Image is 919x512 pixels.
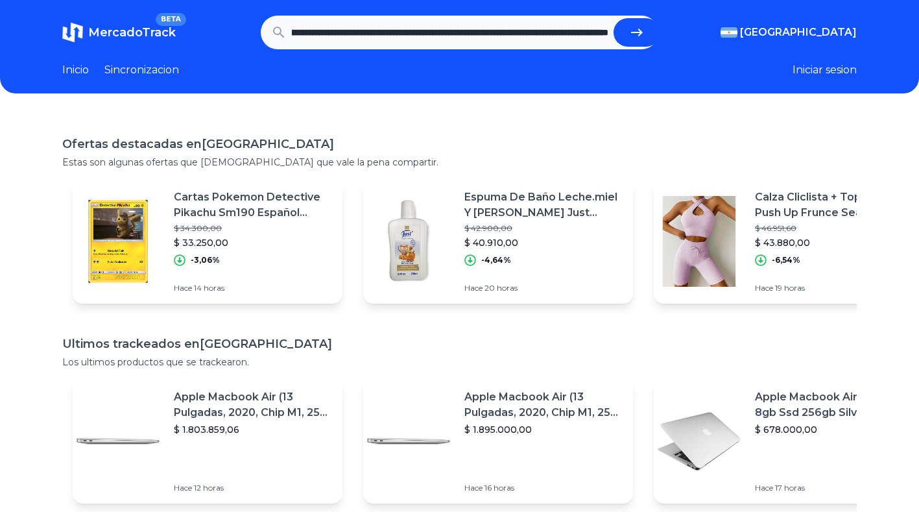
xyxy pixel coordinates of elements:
[62,356,857,369] p: Los ultimos productos que se trackearon.
[174,423,332,436] p: $ 1.803.859,06
[740,25,857,40] span: [GEOGRAPHIC_DATA]
[464,389,623,421] p: Apple Macbook Air (13 Pulgadas, 2020, Chip M1, 256 Gb De Ssd, 8 Gb De Ram) - Plata
[174,236,332,249] p: $ 33.250,00
[721,27,737,38] img: Argentina
[363,196,454,287] img: Featured image
[755,189,913,221] p: Calza Cliclista + Top Armado Push Up Frunce Seamless 031
[62,22,176,43] a: MercadoTrackBETA
[464,236,623,249] p: $ 40.910,00
[73,396,163,487] img: Featured image
[464,283,623,293] p: Hace 20 horas
[772,255,800,265] p: -6,54%
[62,135,857,153] h1: Ofertas destacadas en [GEOGRAPHIC_DATA]
[174,223,332,234] p: $ 34.300,00
[721,25,857,40] button: [GEOGRAPHIC_DATA]
[73,379,342,504] a: Featured imageApple Macbook Air (13 Pulgadas, 2020, Chip M1, 256 Gb De Ssd, 8 Gb De Ram) - Plata$...
[755,389,913,421] p: Apple Macbook Air 13 Core I5 8gb Ssd 256gb Silver
[481,255,511,265] p: -4,64%
[755,223,913,234] p: $ 46.951,60
[62,335,857,353] h1: Ultimos trackeados en [GEOGRAPHIC_DATA]
[363,396,454,487] img: Featured image
[654,396,745,487] img: Featured image
[755,283,913,293] p: Hace 19 horas
[104,62,179,78] a: Sincronizacion
[464,189,623,221] p: Espuma De Baño Leche.miel Y [PERSON_NAME] Just 250ml Envios Gratis
[73,196,163,287] img: Featured image
[464,223,623,234] p: $ 42.900,00
[191,255,220,265] p: -3,06%
[755,483,913,493] p: Hace 17 horas
[464,423,623,436] p: $ 1.895.000,00
[755,423,913,436] p: $ 678.000,00
[755,236,913,249] p: $ 43.880,00
[156,13,186,26] span: BETA
[793,62,857,78] button: Iniciar sesion
[73,179,342,304] a: Featured imageCartas Pokemon Detective Pikachu Sm190 Español Chacarita$ 34.300,00$ 33.250,00-3,06...
[363,179,633,304] a: Featured imageEspuma De Baño Leche.miel Y [PERSON_NAME] Just 250ml Envios Gratis$ 42.900,00$ 40.9...
[464,483,623,493] p: Hace 16 horas
[62,156,857,169] p: Estas son algunas ofertas que [DEMOGRAPHIC_DATA] que vale la pena compartir.
[654,196,745,287] img: Featured image
[62,62,89,78] a: Inicio
[174,189,332,221] p: Cartas Pokemon Detective Pikachu Sm190 Español Chacarita
[174,283,332,293] p: Hace 14 horas
[88,25,176,40] span: MercadoTrack
[174,389,332,421] p: Apple Macbook Air (13 Pulgadas, 2020, Chip M1, 256 Gb De Ssd, 8 Gb De Ram) - Plata
[363,379,633,504] a: Featured imageApple Macbook Air (13 Pulgadas, 2020, Chip M1, 256 Gb De Ssd, 8 Gb De Ram) - Plata$...
[62,22,83,43] img: MercadoTrack
[174,483,332,493] p: Hace 12 horas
